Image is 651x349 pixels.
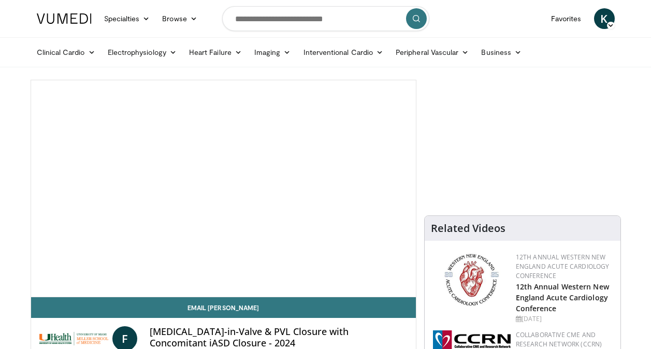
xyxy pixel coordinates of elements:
a: Heart Failure [183,42,248,63]
input: Search topics, interventions [222,6,429,31]
a: Peripheral Vascular [389,42,475,63]
a: Collaborative CME and Research Network (CCRN) [516,330,602,348]
a: Email [PERSON_NAME] [31,297,416,318]
img: VuMedi Logo [37,13,92,24]
video-js: Video Player [31,80,416,297]
a: Clinical Cardio [31,42,102,63]
h4: [MEDICAL_DATA]-in-Valve & PVL Closure with Concomitant iASD Closure - 2024 [150,326,408,348]
img: a04ee3ba-8487-4636-b0fb-5e8d268f3737.png.150x105_q85_autocrop_double_scale_upscale_version-0.2.png [433,330,511,349]
a: 12th Annual Western New England Acute Cardiology Conference [516,282,609,313]
iframe: Advertisement [445,80,600,209]
a: Favorites [545,8,588,29]
a: 12th Annual Western New England Acute Cardiology Conference [516,253,610,280]
a: Browse [156,8,204,29]
h4: Related Videos [431,222,505,235]
div: [DATE] [516,314,612,324]
a: Electrophysiology [102,42,183,63]
a: Imaging [248,42,297,63]
img: 0954f259-7907-4053-a817-32a96463ecc8.png.150x105_q85_autocrop_double_scale_upscale_version-0.2.png [443,253,500,307]
a: Interventional Cardio [297,42,390,63]
a: Business [475,42,528,63]
a: Specialties [98,8,156,29]
a: K [594,8,615,29]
